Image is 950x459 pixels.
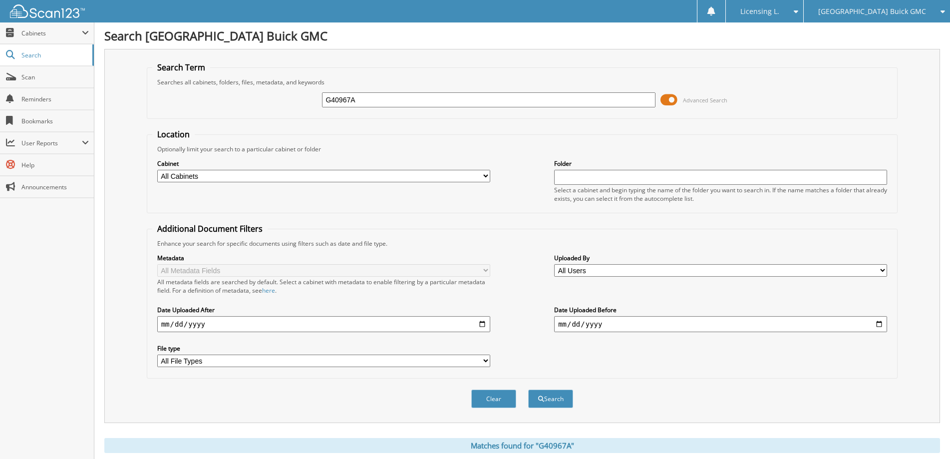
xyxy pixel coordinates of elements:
[818,8,926,14] span: [GEOGRAPHIC_DATA] Buick GMC
[554,159,887,168] label: Folder
[157,278,490,295] div: All metadata fields are searched by default. Select a cabinet with metadata to enable filtering b...
[21,29,82,37] span: Cabinets
[683,96,727,104] span: Advanced Search
[152,145,893,153] div: Optionally limit your search to a particular cabinet or folder
[528,390,573,408] button: Search
[157,159,490,168] label: Cabinet
[262,286,275,295] a: here
[152,129,195,140] legend: Location
[152,223,268,234] legend: Additional Document Filters
[554,316,887,332] input: end
[157,344,490,353] label: File type
[471,390,516,408] button: Clear
[157,316,490,332] input: start
[21,161,89,169] span: Help
[157,254,490,262] label: Metadata
[152,78,893,86] div: Searches all cabinets, folders, files, metadata, and keywords
[21,51,87,59] span: Search
[21,139,82,147] span: User Reports
[554,186,887,203] div: Select a cabinet and begin typing the name of the folder you want to search in. If the name match...
[740,8,779,14] span: Licensing L.
[157,306,490,314] label: Date Uploaded After
[21,73,89,81] span: Scan
[554,306,887,314] label: Date Uploaded Before
[21,183,89,191] span: Announcements
[21,95,89,103] span: Reminders
[152,239,893,248] div: Enhance your search for specific documents using filters such as date and file type.
[104,438,940,453] div: Matches found for "G40967A"
[554,254,887,262] label: Uploaded By
[152,62,210,73] legend: Search Term
[104,27,940,44] h1: Search [GEOGRAPHIC_DATA] Buick GMC
[10,4,85,18] img: scan123-logo-white.svg
[21,117,89,125] span: Bookmarks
